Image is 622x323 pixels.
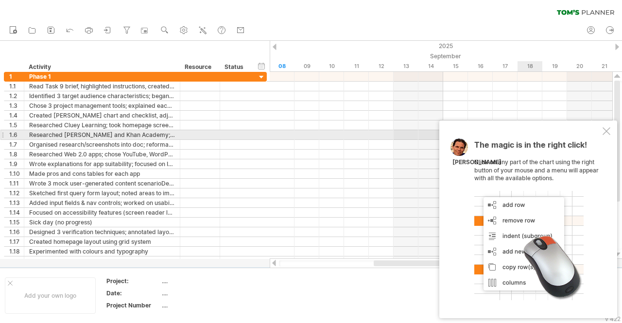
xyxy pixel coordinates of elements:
[9,91,24,101] div: 1.2
[9,256,24,266] div: 1.19
[29,72,175,81] div: Phase 1
[9,101,24,110] div: 1.3
[29,62,174,72] div: Activity
[9,111,24,120] div: 1.4
[9,218,24,227] div: 1.15
[29,247,175,256] div: Experimented with colours and typography
[9,169,24,178] div: 1.10
[9,198,24,207] div: 1.13
[29,82,175,91] div: Read Task 9 brief, highlighted instructions, created rough task plan
[518,61,542,71] div: Thursday, 18 September 2025
[29,150,175,159] div: Researched Web 2.0 apps; chose YouTube, WordPress, Instagram
[474,141,601,300] div: Click on any part of the chart using the right button of your mouse and a menu will appear with a...
[29,91,175,101] div: Identified 3 target audience characteristics; began research on [MEDICAL_DATA] accessibility
[9,159,24,169] div: 1.9
[443,61,468,71] div: Monday, 15 September 2025
[394,61,418,71] div: Saturday, 13 September 2025
[106,277,160,285] div: Project:
[225,62,246,72] div: Status
[29,237,175,246] div: Created homepage layout using grid system
[29,159,175,169] div: Wrote explanations for app suitability; focused on Instagram engagement
[493,61,518,71] div: Wednesday, 17 September 2025
[29,169,175,178] div: Made pros and cons tables for each app
[468,61,493,71] div: Tuesday, 16 September 2025
[106,289,160,297] div: Date:
[162,301,243,309] div: ....
[9,120,24,130] div: 1.5
[294,61,319,71] div: Tuesday, 9 September 2025
[185,62,214,72] div: Resource
[319,61,344,71] div: Wednesday, 10 September 2025
[9,179,24,188] div: 1.11
[605,315,621,323] div: v 422
[106,301,160,309] div: Project Number
[592,61,617,71] div: Sunday, 21 September 2025
[29,188,175,198] div: Sketched first query form layout; noted areas to improve content grouping
[474,140,587,154] span: The magic is in the right click!
[29,256,175,266] div: Added nav elements (search bar, dropdown menu)
[162,289,243,297] div: ....
[9,227,24,237] div: 1.16
[29,111,175,120] div: Created [PERSON_NAME] chart and checklist, adjusted timeline to school term
[344,61,369,71] div: Thursday, 11 September 2025
[5,277,96,314] div: Add your own logo
[9,140,24,149] div: 1.7
[29,218,175,227] div: Sick day (no progress)
[567,61,592,71] div: Saturday, 20 September 2025
[9,150,24,159] div: 1.8
[9,247,24,256] div: 1.18
[9,188,24,198] div: 1.12
[29,140,175,149] div: Organised research/screenshots into doc; reformatted layout Web 2.0 and User-Generated Content
[29,198,175,207] div: Added input fields & nav controls; worked on usability
[29,208,175,217] div: Focused on accessibility features (screen reader labels, high-contrast text)
[9,82,24,91] div: 1.1
[270,61,294,71] div: Monday, 8 September 2025
[9,208,24,217] div: 1.14
[418,61,443,71] div: Sunday, 14 September 2025
[162,277,243,285] div: ....
[369,61,394,71] div: Friday, 12 September 2025
[29,179,175,188] div: Wrote 3 mock user-generated content scenarioDesign Online Query Form
[9,130,24,139] div: 1.6
[452,158,501,167] div: [PERSON_NAME]
[29,101,175,110] div: Chose 3 project management tools; explained each tool in AIT-specific terms
[29,120,175,130] div: Researched Cluey Learning; took homepage screenshots
[29,227,175,237] div: Designed 3 verification techniques; annotated layout and completed sectionDesign Homepage
[9,237,24,246] div: 1.17
[542,61,567,71] div: Friday, 19 September 2025
[9,72,24,81] div: 1
[29,130,175,139] div: Researched [PERSON_NAME] and Khan Academy; rewrote messy notes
